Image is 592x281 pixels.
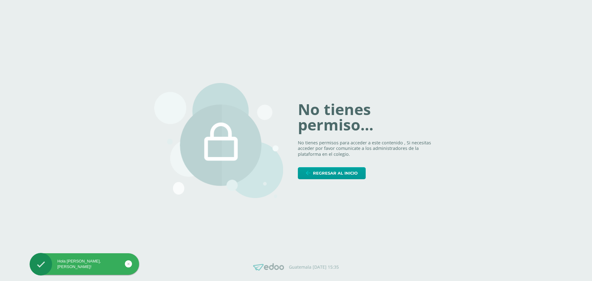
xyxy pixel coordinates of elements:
[289,264,339,270] p: Guatemala [DATE] 15:35
[298,167,366,179] a: Regresar al inicio
[253,263,284,271] img: Edoo
[30,258,139,270] div: Hola [PERSON_NAME], [PERSON_NAME]!
[313,167,358,179] span: Regresar al inicio
[298,140,438,157] p: No tienes permisos para acceder a este contenido , Si necesitas acceder por favor comunicate a lo...
[298,102,438,132] h1: No tienes permiso...
[154,83,283,198] img: 403.png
